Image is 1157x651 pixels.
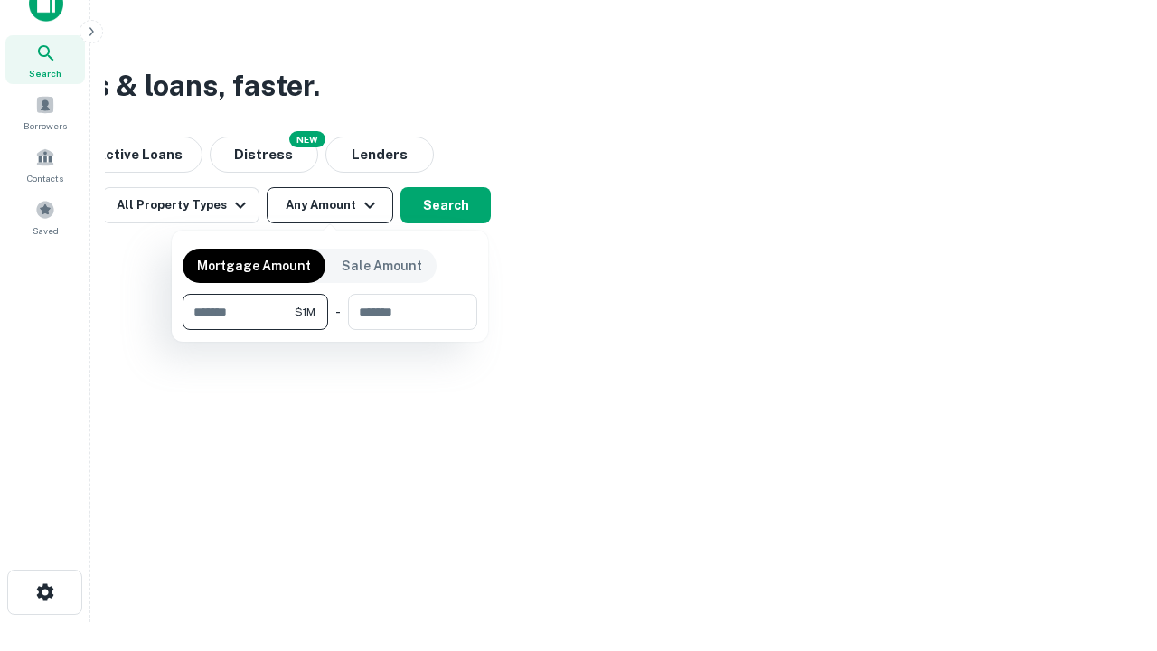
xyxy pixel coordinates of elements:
span: $1M [295,304,315,320]
iframe: Chat Widget [1067,506,1157,593]
p: Sale Amount [342,256,422,276]
p: Mortgage Amount [197,256,311,276]
div: - [335,294,341,330]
